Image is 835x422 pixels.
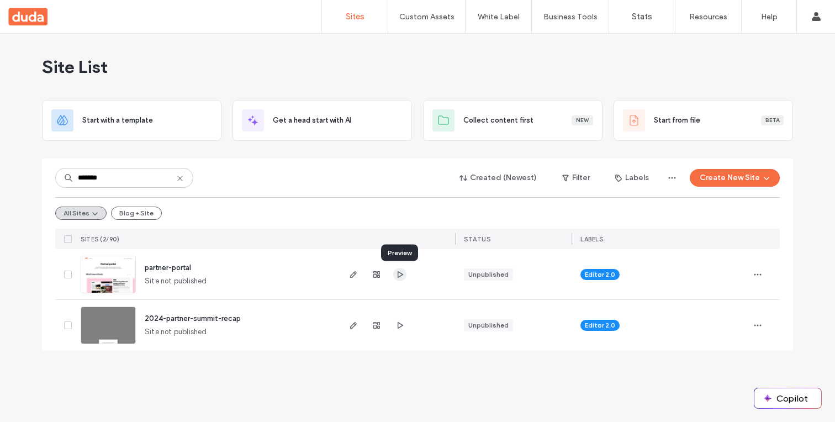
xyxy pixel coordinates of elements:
a: 2024-partner-summit-recap [145,314,241,323]
span: LABELS [580,235,603,243]
div: Beta [761,115,784,125]
label: Custom Assets [399,12,455,22]
button: Created (Newest) [450,169,547,187]
label: Resources [689,12,727,22]
div: Get a head start with AI [232,100,412,141]
div: New [572,115,593,125]
span: SITES (2/90) [81,235,119,243]
span: Start with a template [82,115,153,126]
label: White Label [478,12,520,22]
span: Help [25,8,48,18]
button: Labels [605,169,659,187]
span: Editor 2.0 [585,270,615,279]
div: Preview [381,245,418,261]
div: Start from fileBeta [614,100,793,141]
span: Site not published [145,276,207,287]
label: Business Tools [543,12,598,22]
span: Site not published [145,326,207,337]
span: Collect content first [463,115,533,126]
span: Site List [42,56,108,78]
button: Copilot [754,388,821,408]
a: partner-portal [145,263,191,272]
div: Unpublished [468,320,509,330]
button: Blog + Site [111,207,162,220]
label: Sites [346,12,364,22]
div: Start with a template [42,100,221,141]
span: STATUS [464,235,490,243]
span: Start from file [654,115,700,126]
button: Create New Site [690,169,780,187]
label: Help [761,12,778,22]
div: Collect content firstNew [423,100,603,141]
div: Unpublished [468,270,509,279]
label: Stats [632,12,652,22]
span: Get a head start with AI [273,115,351,126]
button: All Sites [55,207,107,220]
span: Editor 2.0 [585,320,615,330]
button: Filter [551,169,601,187]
